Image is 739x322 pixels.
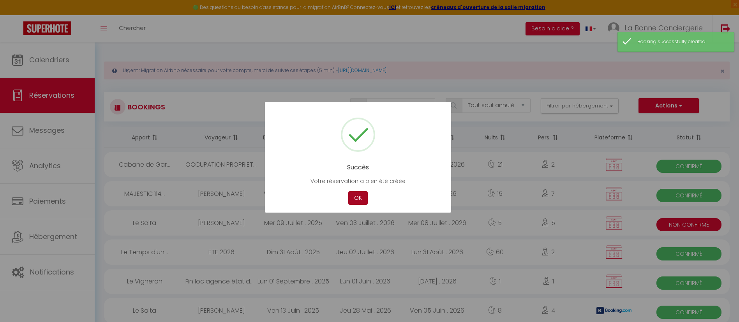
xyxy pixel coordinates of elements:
[277,164,439,171] h2: Succès
[277,177,439,185] p: Votre réservation a bien été créée
[348,191,368,205] button: OK
[637,38,726,46] div: Booking successfully created
[6,3,30,26] button: Ouvrir le widget de chat LiveChat
[706,287,733,316] iframe: Chat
